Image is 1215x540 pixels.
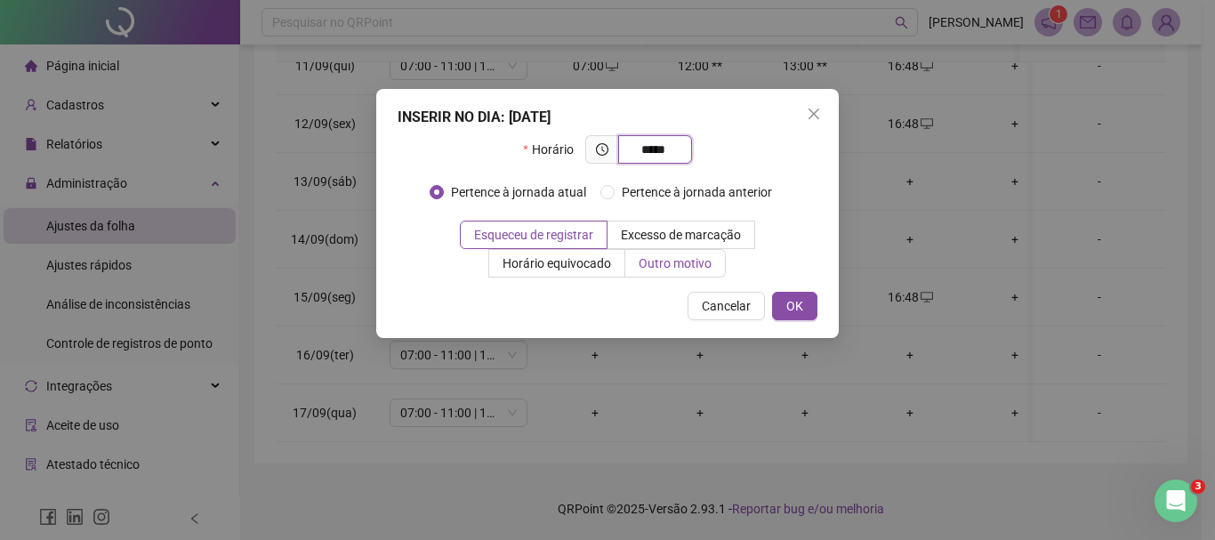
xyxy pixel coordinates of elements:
[772,292,817,320] button: OK
[398,107,817,128] div: INSERIR NO DIA : [DATE]
[702,296,751,316] span: Cancelar
[1191,480,1205,494] span: 3
[474,228,593,242] span: Esqueceu de registrar
[621,228,741,242] span: Excesso de marcação
[807,107,821,121] span: close
[639,256,712,270] span: Outro motivo
[688,292,765,320] button: Cancelar
[786,296,803,316] span: OK
[444,182,593,202] span: Pertence à jornada atual
[596,143,608,156] span: clock-circle
[1155,480,1197,522] iframe: Intercom live chat
[523,135,584,164] label: Horário
[615,182,779,202] span: Pertence à jornada anterior
[800,100,828,128] button: Close
[503,256,611,270] span: Horário equivocado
